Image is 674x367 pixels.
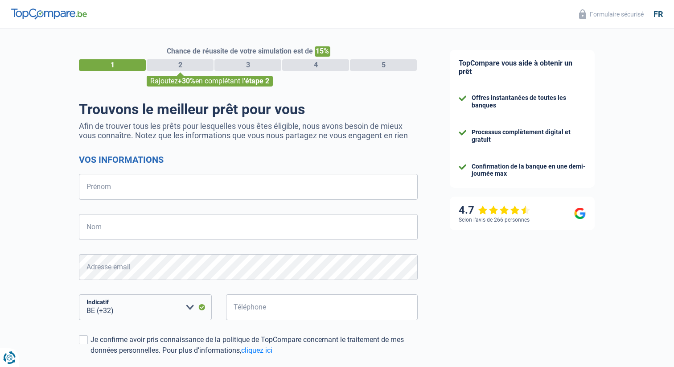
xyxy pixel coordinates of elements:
div: Processus complètement digital et gratuit [472,128,586,144]
div: 4 [282,59,349,71]
div: fr [653,9,663,19]
span: +30% [178,77,195,85]
p: Afin de trouver tous les prêts pour lesquelles vous êtes éligible, nous avons besoin de mieux vou... [79,121,418,140]
h1: Trouvons le meilleur prêt pour vous [79,101,418,118]
span: 15% [315,46,330,57]
div: Selon l’avis de 266 personnes [459,217,530,223]
div: 1 [79,59,146,71]
h2: Vos informations [79,154,418,165]
div: 5 [350,59,417,71]
div: Je confirme avoir pris connaissance de la politique de TopCompare concernant le traitement de mes... [90,334,418,356]
div: 2 [147,59,214,71]
img: TopCompare Logo [11,8,87,19]
input: 401020304 [226,294,418,320]
button: Formulaire sécurisé [574,7,649,21]
div: 3 [214,59,281,71]
div: Confirmation de la banque en une demi-journée max [472,163,586,178]
a: cliquez ici [241,346,272,355]
div: 4.7 [459,204,530,217]
div: Offres instantanées de toutes les banques [472,94,586,109]
div: Rajoutez en complétant l' [147,76,273,87]
span: Chance de réussite de votre simulation est de [167,47,313,55]
span: étape 2 [245,77,269,85]
div: TopCompare vous aide à obtenir un prêt [450,50,595,85]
